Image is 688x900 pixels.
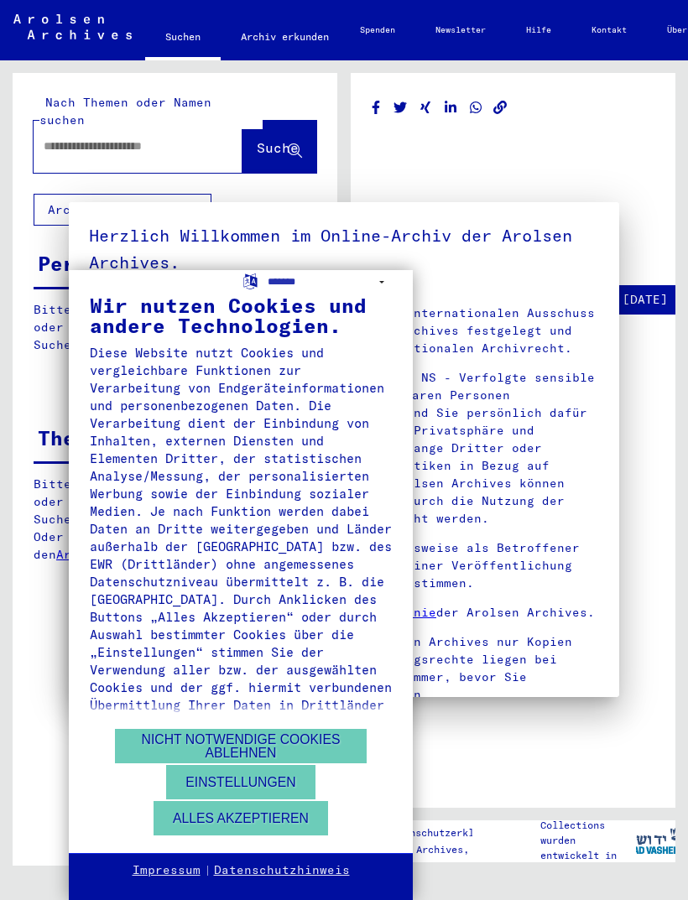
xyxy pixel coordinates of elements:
[154,801,328,835] button: Alles akzeptieren
[242,272,259,288] label: Sprache auswählen
[133,862,201,879] a: Impressum
[268,270,392,294] select: Sprache auswählen
[90,295,392,336] div: Wir nutzen Cookies und andere Technologien.
[214,862,350,879] a: Datenschutzhinweis
[166,765,315,799] button: Einstellungen
[115,729,367,763] button: Nicht notwendige Cookies ablehnen
[90,344,392,731] div: Diese Website nutzt Cookies und vergleichbare Funktionen zur Verarbeitung von Endgeräteinformatio...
